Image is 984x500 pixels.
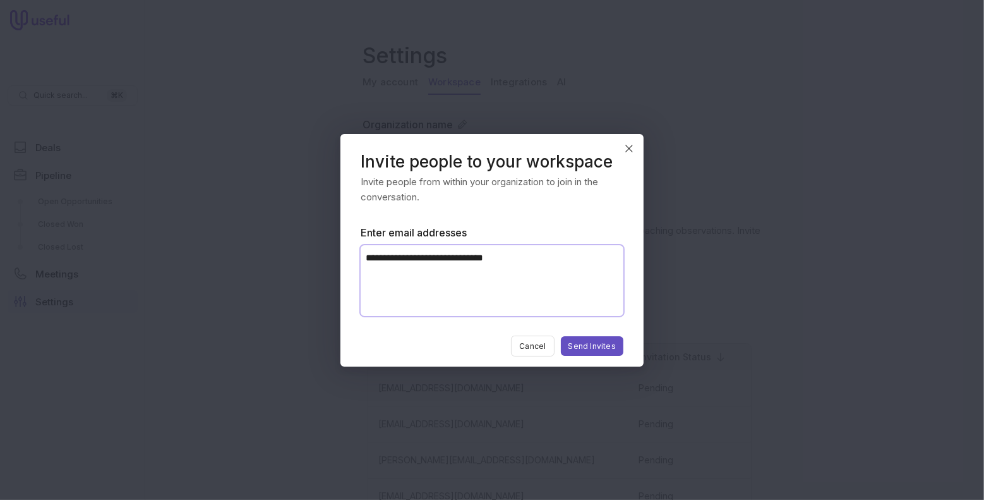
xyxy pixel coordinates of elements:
button: Close [620,139,639,158]
button: Cancel [511,336,554,357]
button: Send Invites [561,336,623,356]
label: Enter email addresses [361,225,467,240]
p: Invite people from within your organization to join in the conversation. [361,174,623,205]
header: Invite people to your workspace [361,154,623,169]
